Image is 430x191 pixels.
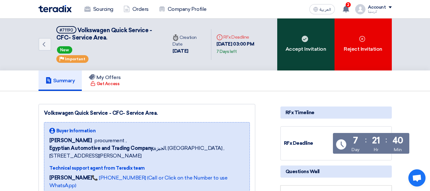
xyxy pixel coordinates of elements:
[49,175,228,188] a: 📞 [PHONE_NUMBER] (Call or Click on the Number to use WhatsApp)
[79,2,118,16] a: Sourcing
[154,2,212,16] a: Company Profile
[309,4,335,14] button: العربية
[46,77,75,84] h5: Summary
[65,57,85,61] span: Important
[60,28,73,32] div: #71190
[368,10,392,13] div: كرستينا
[39,70,82,91] a: Summary
[346,2,351,7] span: 2
[56,128,96,134] span: Buyer Information
[49,175,92,181] strong: [PERSON_NAME]
[280,107,392,119] div: RFx Timeline
[355,4,365,14] img: profile_test.png
[44,109,250,117] div: Volkswagen Quick Service - CFC- Service Area.
[173,34,206,48] div: Creation Date
[49,144,244,160] span: الجيزة, [GEOGRAPHIC_DATA] ,[STREET_ADDRESS][PERSON_NAME]
[94,137,126,144] span: procurement ,
[351,146,360,153] div: Day
[57,46,72,54] span: New
[408,169,426,187] a: Open chat
[216,48,236,55] div: 7 Days left
[49,145,154,151] b: Egyptian Automotive and Trading Company,
[90,81,119,87] div: Get Access
[284,140,332,147] div: RFx Deadline
[56,27,152,41] span: Volkswagen Quick Service - CFC- Service Area.
[372,136,380,145] div: 21
[374,146,378,153] div: Hr
[385,134,387,146] div: :
[368,5,386,10] div: Account
[365,134,367,146] div: :
[89,74,121,81] h5: My Offers
[277,18,335,70] div: Accept Invitation
[56,26,160,42] h5: Volkswagen Quick Service - CFC- Service Area.
[320,7,331,12] span: العربية
[82,70,128,91] a: My Offers Get Access
[118,2,154,16] a: Orders
[173,48,206,55] div: [DATE]
[285,168,320,175] span: Questions Wall
[216,40,272,55] div: [DATE] 03:00 PM
[353,136,358,145] div: 7
[39,5,72,12] img: Teradix logo
[216,34,272,40] div: RFx Deadline
[394,146,402,153] div: Min
[49,137,92,144] span: [PERSON_NAME]
[392,136,403,145] div: 40
[49,165,244,172] div: Technical support agent from Teradix team
[335,18,392,70] div: Reject Invitation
